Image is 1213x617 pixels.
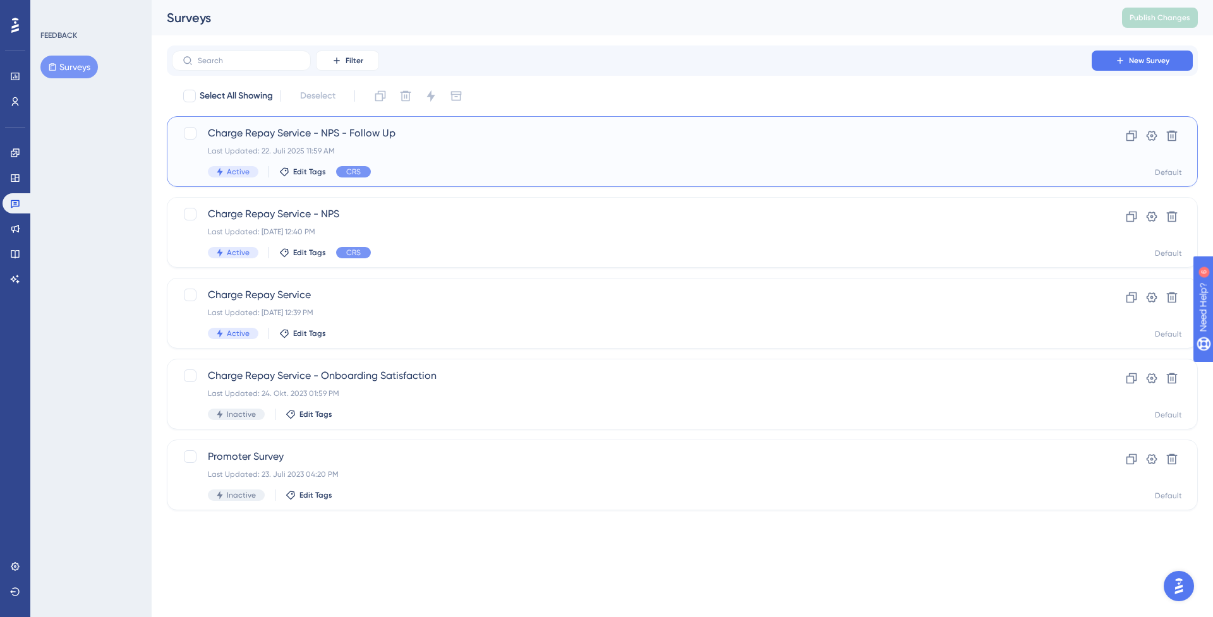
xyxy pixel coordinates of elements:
[40,56,98,78] button: Surveys
[300,88,335,104] span: Deselect
[208,449,1056,464] span: Promoter Survey
[208,287,1056,303] span: Charge Repay Service
[299,490,332,500] span: Edit Tags
[208,368,1056,383] span: Charge Repay Service - Onboarding Satisfaction
[1155,248,1182,258] div: Default
[40,30,77,40] div: FEEDBACK
[346,167,361,177] span: CRS
[1155,167,1182,177] div: Default
[293,328,326,338] span: Edit Tags
[167,9,1090,27] div: Surveys
[200,88,273,104] span: Select All Showing
[208,146,1056,156] div: Last Updated: 22. Juli 2025 11:59 AM
[279,167,326,177] button: Edit Tags
[286,490,332,500] button: Edit Tags
[208,227,1056,237] div: Last Updated: [DATE] 12:40 PM
[30,3,79,18] span: Need Help?
[208,126,1056,141] span: Charge Repay Service - NPS - Follow Up
[208,388,1056,398] div: Last Updated: 24. Okt. 2023 01:59 PM
[1155,410,1182,420] div: Default
[88,6,92,16] div: 6
[293,248,326,258] span: Edit Tags
[208,308,1056,318] div: Last Updated: [DATE] 12:39 PM
[1160,567,1198,605] iframe: UserGuiding AI Assistant Launcher
[227,490,256,500] span: Inactive
[286,409,332,419] button: Edit Tags
[289,85,347,107] button: Deselect
[1122,8,1198,28] button: Publish Changes
[198,56,300,65] input: Search
[227,328,250,338] span: Active
[1155,329,1182,339] div: Default
[279,328,326,338] button: Edit Tags
[299,409,332,419] span: Edit Tags
[1130,13,1190,23] span: Publish Changes
[227,167,250,177] span: Active
[346,248,361,258] span: CRS
[316,51,379,71] button: Filter
[227,409,256,419] span: Inactive
[1129,56,1169,66] span: New Survey
[227,248,250,258] span: Active
[1092,51,1193,71] button: New Survey
[208,469,1056,479] div: Last Updated: 23. Juli 2023 04:20 PM
[1155,491,1182,501] div: Default
[293,167,326,177] span: Edit Tags
[208,207,1056,222] span: Charge Repay Service - NPS
[346,56,363,66] span: Filter
[279,248,326,258] button: Edit Tags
